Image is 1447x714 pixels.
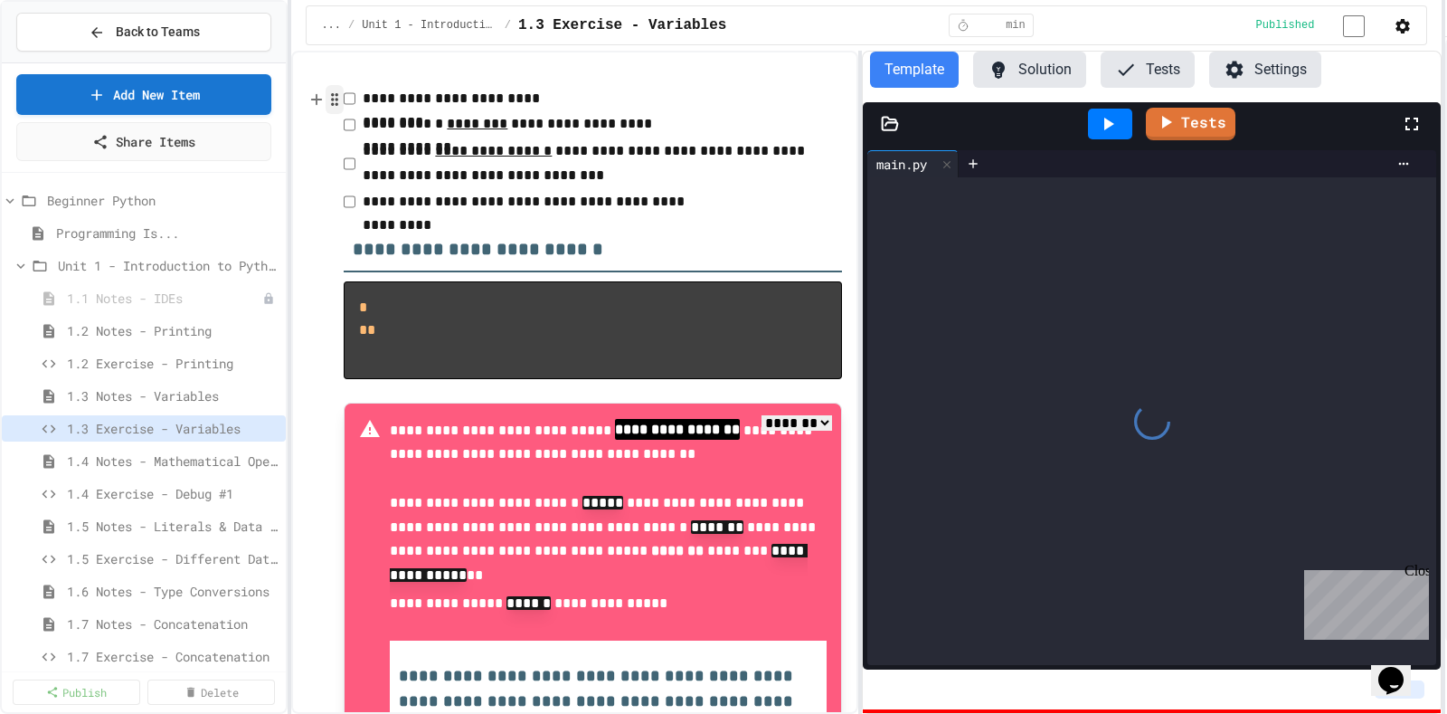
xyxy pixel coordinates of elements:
a: Share Items [16,122,271,161]
span: 1.3 Exercise - Variables [67,419,279,438]
span: 1.3 Notes - Variables [67,386,279,405]
span: Beginner Python [47,191,279,210]
div: Content is published and visible to students [1256,14,1387,36]
a: Add New Item [16,74,271,115]
div: Unpublished [262,292,275,305]
span: 1.2 Notes - Printing [67,321,279,340]
span: 1.2 Exercise - Printing [67,354,279,373]
span: Unit 1 - Introduction to Python [362,18,497,33]
span: 1.4 Notes - Mathematical Operators [67,452,279,471]
iframe: chat widget [1371,642,1429,696]
span: 1.7 Exercise - Concatenation [67,647,279,666]
span: 1.6 Notes - Type Conversions [67,582,279,601]
span: 1.1 Notes - IDEs [67,289,262,308]
a: Tests [1146,108,1235,140]
span: 1.5 Notes - Literals & Data Types [67,517,279,536]
button: Template [870,52,959,88]
a: Delete [147,680,275,705]
span: Published [1256,18,1315,33]
span: 1.5 Exercise - Different Data Types [67,549,279,568]
span: / [505,18,511,33]
div: Chat with us now!Close [7,7,125,115]
span: min [1006,18,1026,33]
a: Publish [13,680,140,705]
span: / [348,18,355,33]
div: main.py [867,155,936,174]
span: Unit 1 - Introduction to Python [58,256,279,275]
button: Settings [1209,52,1321,88]
span: 1.7 Notes - Concatenation [67,614,279,633]
button: Back to Teams [16,13,271,52]
div: main.py [867,150,959,177]
button: Tests [1101,52,1195,88]
input: publish toggle [1321,15,1386,37]
span: Back to Teams [116,23,200,42]
span: ... [321,18,341,33]
button: Solution [973,52,1086,88]
span: 1.3 Exercise - Variables [518,14,726,36]
iframe: chat widget [1297,563,1429,640]
span: Programming Is... [56,224,279,243]
span: 1.4 Exercise - Debug #1 [67,484,279,503]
